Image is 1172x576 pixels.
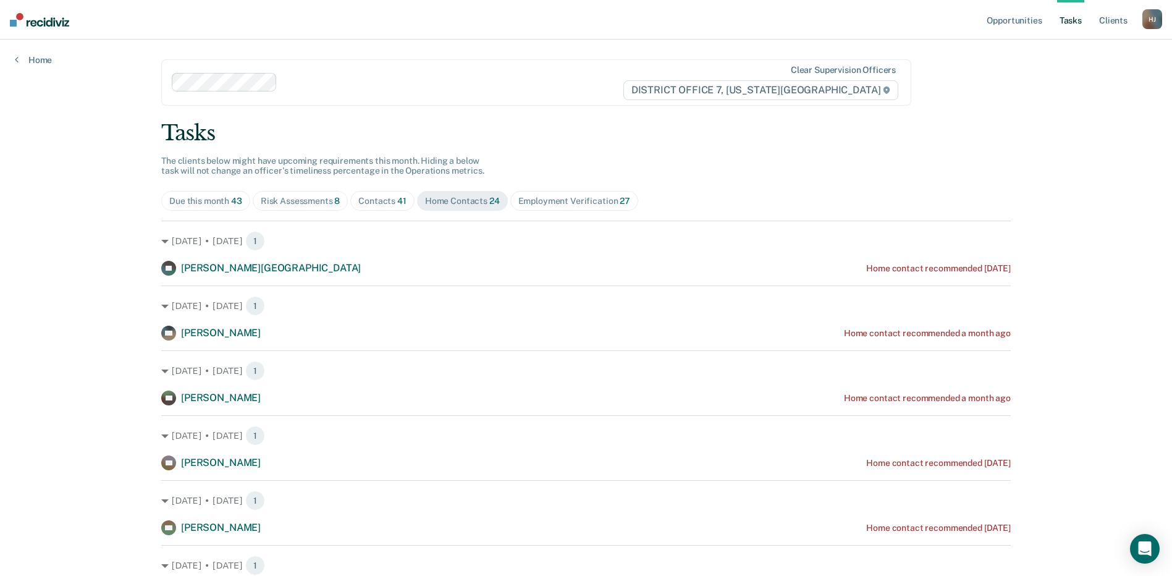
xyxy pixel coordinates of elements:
[161,231,1011,251] div: [DATE] • [DATE] 1
[425,196,500,206] div: Home Contacts
[866,263,1011,274] div: Home contact recommended [DATE]
[623,80,898,100] span: DISTRICT OFFICE 7, [US_STATE][GEOGRAPHIC_DATA]
[261,196,340,206] div: Risk Assessments
[844,328,1011,339] div: Home contact recommended a month ago
[231,196,242,206] span: 43
[1142,9,1162,29] button: HJ
[161,156,484,176] span: The clients below might have upcoming requirements this month. Hiding a below task will not chang...
[518,196,630,206] div: Employment Verification
[181,457,261,468] span: [PERSON_NAME]
[161,556,1011,575] div: [DATE] • [DATE] 1
[181,327,261,339] span: [PERSON_NAME]
[161,296,1011,316] div: [DATE] • [DATE] 1
[866,523,1011,533] div: Home contact recommended [DATE]
[181,262,361,274] span: [PERSON_NAME][GEOGRAPHIC_DATA]
[245,491,265,510] span: 1
[181,522,261,533] span: [PERSON_NAME]
[169,196,242,206] div: Due this month
[489,196,500,206] span: 24
[245,556,265,575] span: 1
[334,196,340,206] span: 8
[358,196,407,206] div: Contacts
[245,296,265,316] span: 1
[161,121,1011,146] div: Tasks
[15,54,52,66] a: Home
[620,196,630,206] span: 27
[161,426,1011,446] div: [DATE] • [DATE] 1
[397,196,407,206] span: 41
[844,393,1011,404] div: Home contact recommended a month ago
[1130,534,1160,564] div: Open Intercom Messenger
[866,458,1011,468] div: Home contact recommended [DATE]
[181,392,261,404] span: [PERSON_NAME]
[1142,9,1162,29] div: H J
[245,231,265,251] span: 1
[245,426,265,446] span: 1
[791,65,896,75] div: Clear supervision officers
[245,361,265,381] span: 1
[10,13,69,27] img: Recidiviz
[161,361,1011,381] div: [DATE] • [DATE] 1
[161,491,1011,510] div: [DATE] • [DATE] 1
